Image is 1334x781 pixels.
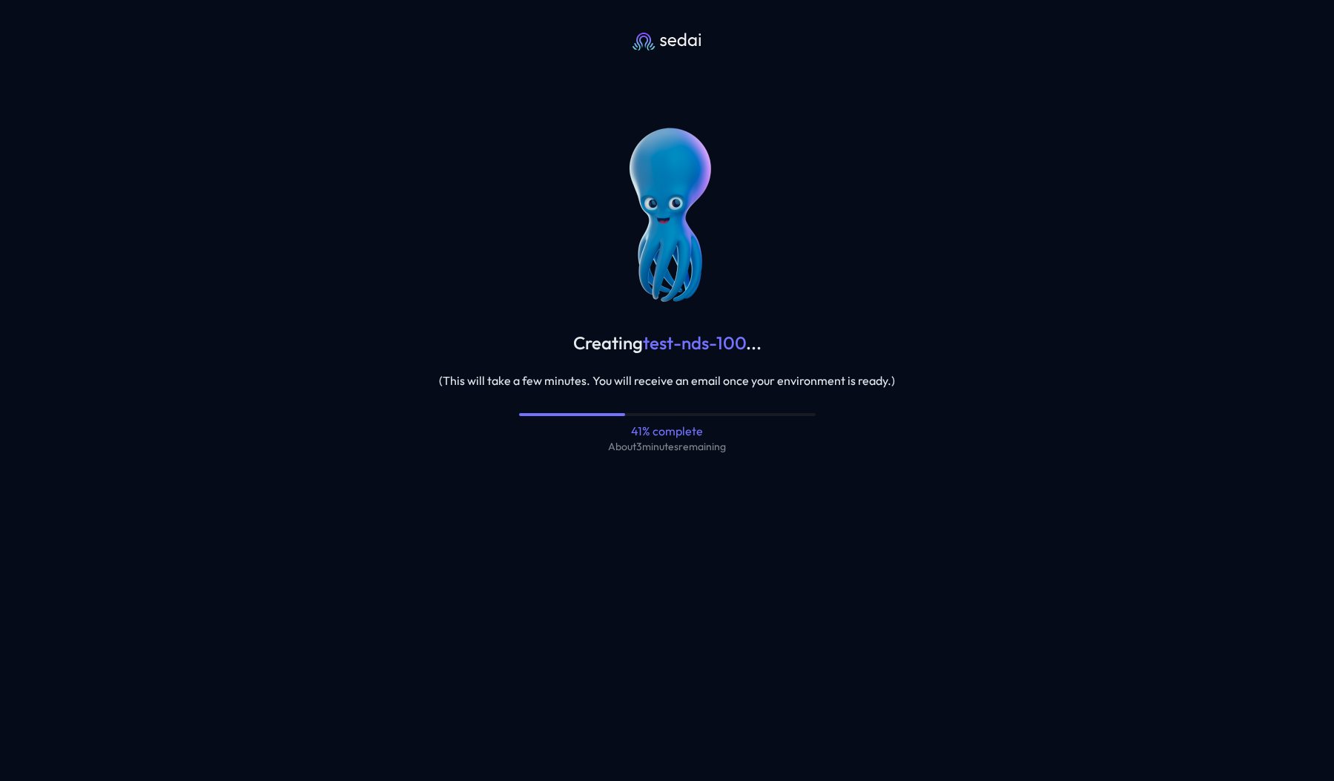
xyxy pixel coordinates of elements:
div: 41 % complete [631,422,703,440]
div: (This will take a few minutes. You will receive an email once your environment is ready.) [439,372,895,389]
div: Creating ... [573,332,762,354]
span: test-nds-100 [643,332,746,354]
img: Sedai's Spinning Octobus Avatar [618,98,717,326]
div: About 3 minute s remaining [608,440,726,455]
